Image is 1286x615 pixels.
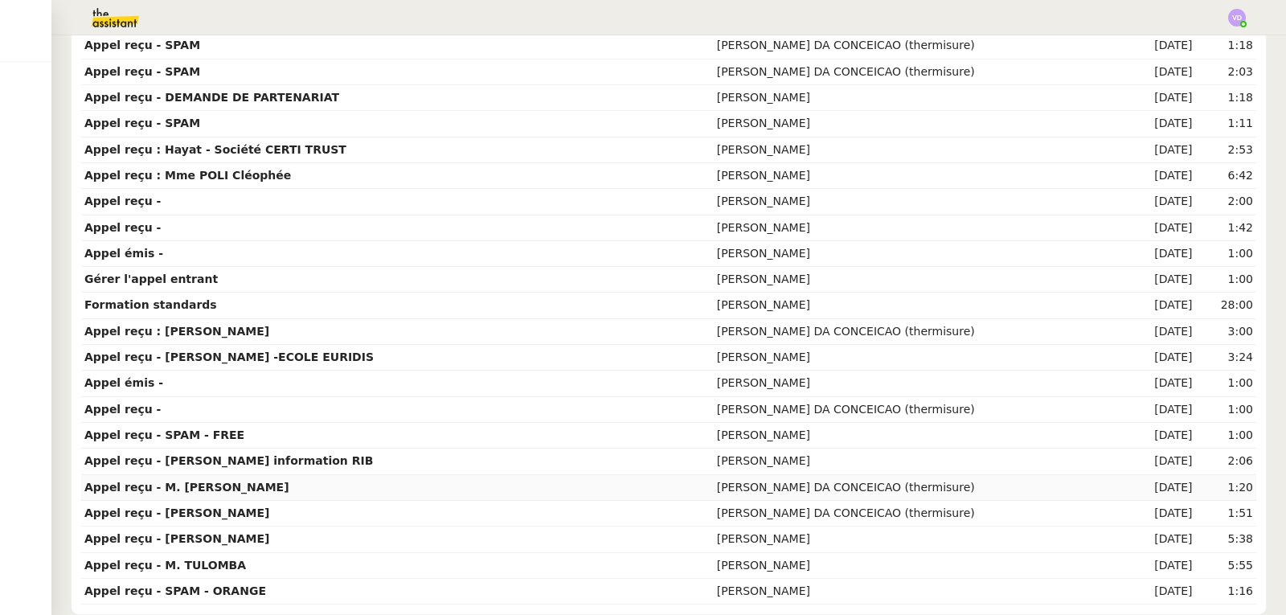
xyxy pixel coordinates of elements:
td: [PERSON_NAME] [714,267,1126,293]
strong: Appel reçu - SPAM - ORANGE [84,584,266,597]
td: [PERSON_NAME] DA CONCEICAO (thermisure) [714,397,1126,423]
td: [DATE] [1126,189,1195,215]
td: [DATE] [1126,241,1195,267]
td: [DATE] [1126,579,1195,605]
td: 2:06 [1196,449,1256,474]
td: 5:38 [1196,527,1256,552]
td: [PERSON_NAME] [714,215,1126,241]
td: [PERSON_NAME] [714,293,1126,318]
td: [PERSON_NAME] [714,137,1126,163]
td: [DATE] [1126,527,1195,552]
td: [DATE] [1126,111,1195,137]
strong: Appel reçu - SPAM [84,117,200,129]
td: [PERSON_NAME] DA CONCEICAO (thermisure) [714,501,1126,527]
td: [PERSON_NAME] [714,241,1126,267]
strong: Appel reçu - M. TULOMBA [84,559,246,572]
td: [DATE] [1126,397,1195,423]
td: [PERSON_NAME] [714,189,1126,215]
strong: Appel reçu - [PERSON_NAME] -ECOLE EURIDIS [84,351,374,363]
strong: Gérer l'appel entrant [84,273,218,285]
td: 1:20 [1196,475,1256,501]
td: [DATE] [1126,137,1195,163]
td: 3:24 [1196,345,1256,371]
td: 1:00 [1196,371,1256,396]
td: 1:42 [1196,215,1256,241]
strong: Appel reçu - SPAM [84,65,200,78]
td: 2:00 [1196,189,1256,215]
td: [DATE] [1126,85,1195,111]
td: [PERSON_NAME] [714,163,1126,189]
td: [PERSON_NAME] [714,85,1126,111]
td: [DATE] [1126,59,1195,85]
strong: Appel reçu - [PERSON_NAME] information RIB [84,454,373,467]
td: 2:03 [1196,59,1256,85]
strong: Appel reçu : Mme POLI Cléophée [84,169,291,182]
td: 1:18 [1196,33,1256,59]
td: [DATE] [1126,293,1195,318]
td: [DATE] [1126,423,1195,449]
strong: Appel reçu - SPAM - FREE [84,428,244,441]
td: [PERSON_NAME] [714,553,1126,579]
strong: Appel reçu - [84,403,161,416]
td: [DATE] [1126,215,1195,241]
td: [DATE] [1126,501,1195,527]
td: 2:53 [1196,137,1256,163]
td: 1:18 [1196,85,1256,111]
td: [DATE] [1126,345,1195,371]
td: 1:00 [1196,397,1256,423]
td: 5:55 [1196,553,1256,579]
strong: Appel émis - [84,376,163,389]
td: [DATE] [1126,553,1195,579]
strong: Appel reçu - M. [PERSON_NAME] [84,481,289,494]
strong: Appel reçu - [PERSON_NAME] [84,506,269,519]
td: 1:00 [1196,241,1256,267]
td: [PERSON_NAME] DA CONCEICAO (thermisure) [714,475,1126,501]
strong: Appel reçu - SPAM [84,39,200,51]
td: [PERSON_NAME] [714,345,1126,371]
td: [PERSON_NAME] DA CONCEICAO (thermisure) [714,33,1126,59]
td: 3:00 [1196,319,1256,345]
td: [PERSON_NAME] [714,579,1126,605]
td: [DATE] [1126,371,1195,396]
strong: Appel émis - [84,247,163,260]
td: [DATE] [1126,33,1195,59]
td: 28:00 [1196,293,1256,318]
td: 1:11 [1196,111,1256,137]
strong: Formation standards [84,298,217,311]
strong: Appel reçu - [84,221,161,234]
strong: Appel reçu : [PERSON_NAME] [84,325,269,338]
td: 1:51 [1196,501,1256,527]
strong: Appel reçu : Hayat - Société CERTI TRUST [84,143,346,156]
td: 1:16 [1196,579,1256,605]
td: [DATE] [1126,319,1195,345]
td: [DATE] [1126,475,1195,501]
strong: Appel reçu - [PERSON_NAME] [84,532,269,545]
td: [PERSON_NAME] DA CONCEICAO (thermisure) [714,59,1126,85]
strong: Appel reçu - DEMANDE DE PARTENARIAT [84,91,339,104]
td: 6:42 [1196,163,1256,189]
td: [PERSON_NAME] [714,371,1126,396]
td: [DATE] [1126,267,1195,293]
td: [DATE] [1126,163,1195,189]
td: [PERSON_NAME] DA CONCEICAO (thermisure) [714,319,1126,345]
td: [DATE] [1126,449,1195,474]
td: [PERSON_NAME] [714,449,1126,474]
td: [PERSON_NAME] [714,423,1126,449]
td: 1:00 [1196,423,1256,449]
td: 1:00 [1196,267,1256,293]
img: svg [1228,9,1246,27]
strong: Appel reçu - [84,195,161,207]
td: [PERSON_NAME] [714,111,1126,137]
td: [PERSON_NAME] [714,527,1126,552]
